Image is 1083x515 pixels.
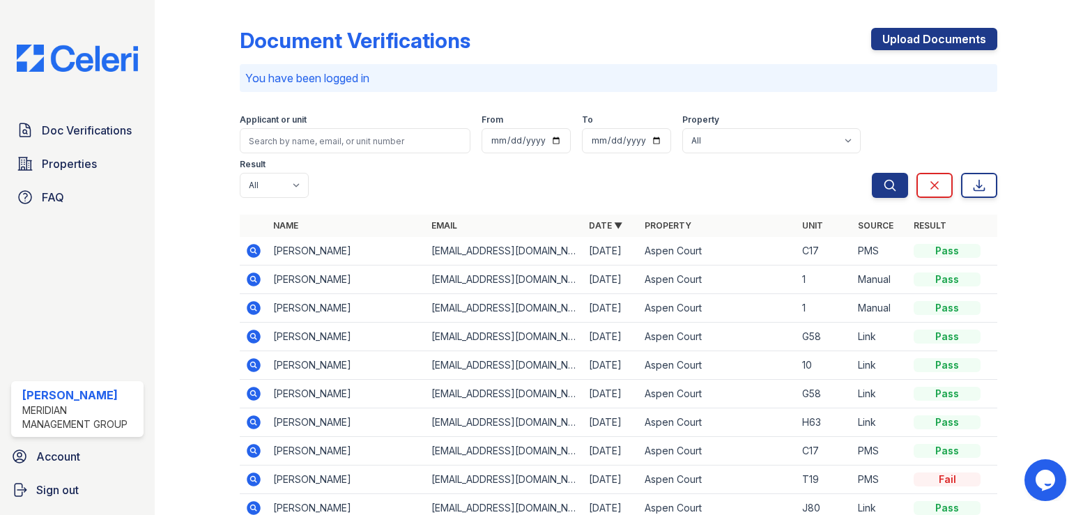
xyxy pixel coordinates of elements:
td: T19 [797,466,852,494]
td: [DATE] [583,294,639,323]
td: Aspen Court [639,323,797,351]
div: Fail [914,472,981,486]
td: [EMAIL_ADDRESS][DOMAIN_NAME] [426,237,583,266]
td: Aspen Court [639,237,797,266]
td: [EMAIL_ADDRESS][DOMAIN_NAME] [426,323,583,351]
div: Document Verifications [240,28,470,53]
td: H63 [797,408,852,437]
label: From [482,114,503,125]
td: [PERSON_NAME] [268,408,425,437]
img: CE_Logo_Blue-a8612792a0a2168367f1c8372b55b34899dd931a85d93a1a3d3e32e68fde9ad4.png [6,45,149,72]
span: Doc Verifications [42,122,132,139]
span: FAQ [42,189,64,206]
label: Applicant or unit [240,114,307,125]
td: C17 [797,437,852,466]
a: Email [431,220,457,231]
td: C17 [797,237,852,266]
td: Aspen Court [639,266,797,294]
label: Result [240,159,266,170]
td: Link [852,323,908,351]
p: You have been logged in [245,70,992,86]
td: [EMAIL_ADDRESS][DOMAIN_NAME] [426,380,583,408]
span: Sign out [36,482,79,498]
td: [DATE] [583,351,639,380]
div: Pass [914,501,981,515]
div: Pass [914,444,981,458]
td: [PERSON_NAME] [268,437,425,466]
td: Aspen Court [639,466,797,494]
td: Link [852,351,908,380]
a: Doc Verifications [11,116,144,144]
div: Pass [914,415,981,429]
td: 10 [797,351,852,380]
a: Source [858,220,893,231]
td: Aspen Court [639,294,797,323]
td: [DATE] [583,323,639,351]
a: Upload Documents [871,28,997,50]
td: [PERSON_NAME] [268,323,425,351]
td: Manual [852,266,908,294]
td: [EMAIL_ADDRESS][DOMAIN_NAME] [426,266,583,294]
td: G58 [797,323,852,351]
td: Link [852,380,908,408]
td: [DATE] [583,237,639,266]
td: [DATE] [583,380,639,408]
td: [DATE] [583,466,639,494]
a: Unit [802,220,823,231]
td: [PERSON_NAME] [268,294,425,323]
div: [PERSON_NAME] [22,387,138,403]
div: Pass [914,244,981,258]
div: Pass [914,301,981,315]
input: Search by name, email, or unit number [240,128,470,153]
div: Pass [914,387,981,401]
td: Manual [852,294,908,323]
td: 1 [797,266,852,294]
label: To [582,114,593,125]
a: Result [914,220,946,231]
td: 1 [797,294,852,323]
td: [EMAIL_ADDRESS][DOMAIN_NAME] [426,294,583,323]
label: Property [682,114,719,125]
span: Account [36,448,80,465]
div: Pass [914,330,981,344]
td: [PERSON_NAME] [268,237,425,266]
td: Aspen Court [639,437,797,466]
td: [PERSON_NAME] [268,266,425,294]
td: [DATE] [583,266,639,294]
a: Account [6,443,149,470]
td: Aspen Court [639,351,797,380]
td: G58 [797,380,852,408]
td: [PERSON_NAME] [268,380,425,408]
div: Meridian Management Group [22,403,138,431]
td: PMS [852,466,908,494]
td: Link [852,408,908,437]
div: Pass [914,358,981,372]
a: FAQ [11,183,144,211]
td: [EMAIL_ADDRESS][DOMAIN_NAME] [426,351,583,380]
a: Sign out [6,476,149,504]
td: Aspen Court [639,380,797,408]
a: Properties [11,150,144,178]
td: [EMAIL_ADDRESS][DOMAIN_NAME] [426,466,583,494]
td: [EMAIL_ADDRESS][DOMAIN_NAME] [426,437,583,466]
div: Pass [914,272,981,286]
td: [EMAIL_ADDRESS][DOMAIN_NAME] [426,408,583,437]
td: PMS [852,237,908,266]
a: Name [273,220,298,231]
td: [PERSON_NAME] [268,466,425,494]
td: [DATE] [583,408,639,437]
a: Date ▼ [589,220,622,231]
td: PMS [852,437,908,466]
span: Properties [42,155,97,172]
td: [PERSON_NAME] [268,351,425,380]
iframe: chat widget [1024,459,1069,501]
td: [DATE] [583,437,639,466]
td: Aspen Court [639,408,797,437]
a: Property [645,220,691,231]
